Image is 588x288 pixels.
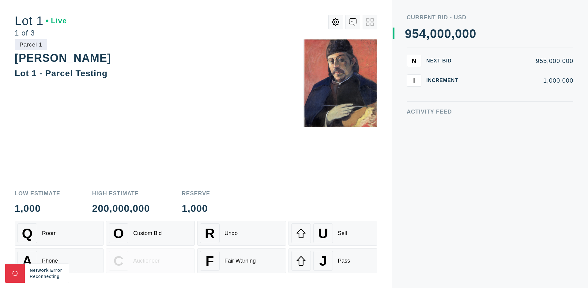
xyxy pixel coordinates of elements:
span: U [318,226,328,241]
div: 0 [437,28,444,40]
span: A [22,253,32,269]
div: Phone [42,258,58,264]
div: 0 [444,28,451,40]
div: Current Bid - USD [407,15,573,20]
div: 1,000 [15,204,60,213]
button: RUndo [197,221,286,246]
span: I [413,77,415,84]
div: 0 [469,28,476,40]
div: Fair Warning [224,258,256,264]
div: 1,000,000 [468,77,573,84]
div: Custom Bid [133,230,162,237]
div: 200,000,000 [92,204,150,213]
div: Auctioneer [133,258,160,264]
div: Reserve [182,191,210,196]
span: O [113,226,124,241]
div: Increment [426,78,463,83]
div: 955,000,000 [468,58,573,64]
div: Parcel 1 [15,39,47,50]
div: [PERSON_NAME] [15,52,111,64]
div: 5 [412,28,419,40]
div: , [451,28,455,150]
div: Live [46,17,67,24]
div: Sell [338,230,347,237]
div: 0 [430,28,437,40]
div: , [426,28,430,150]
span: R [205,226,215,241]
div: 1,000 [182,204,210,213]
div: Lot 1 - Parcel Testing [15,69,107,78]
span: C [114,253,123,269]
div: Low Estimate [15,191,60,196]
div: High Estimate [92,191,150,196]
button: JPass [288,248,377,273]
div: Activity Feed [407,109,573,114]
button: I [407,74,421,87]
div: 4 [419,28,426,40]
button: OCustom Bid [106,221,195,246]
button: QRoom [15,221,104,246]
div: 9 [405,28,412,40]
div: Next Bid [426,58,463,63]
div: Room [42,230,57,237]
div: 1 of 3 [15,29,67,37]
div: Pass [338,258,350,264]
span: F [205,253,214,269]
span: J [319,253,327,269]
button: N [407,55,421,67]
div: 0 [462,28,469,40]
div: 0 [455,28,462,40]
div: Reconnecting [30,273,64,279]
div: Undo [224,230,238,237]
button: APhone [15,248,104,273]
span: N [412,57,416,64]
button: CAuctioneer [106,248,195,273]
span: Q [22,226,33,241]
div: Network Error [30,267,64,273]
button: USell [288,221,377,246]
button: FFair Warning [197,248,286,273]
div: Lot 1 [15,15,67,27]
